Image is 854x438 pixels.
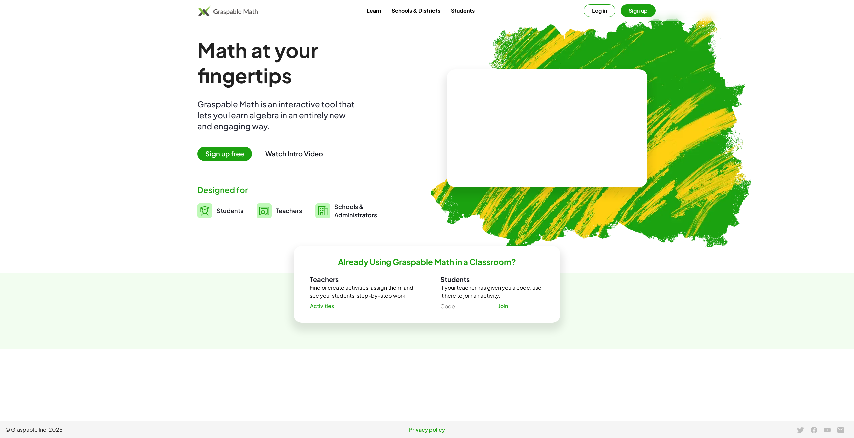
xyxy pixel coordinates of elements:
h1: Math at your fingertips [197,37,410,88]
button: Log in [584,4,615,17]
img: svg%3e [197,203,212,218]
a: Learn [361,4,386,17]
button: Sign up [621,4,656,17]
span: Join [498,303,508,310]
img: svg%3e [257,203,272,218]
div: Graspable Math is an interactive tool that lets you learn algebra in an entirely new and engaging... [197,99,358,132]
h2: Already Using Graspable Math in a Classroom? [338,257,516,267]
span: Teachers [276,207,302,214]
a: Activities [304,300,339,312]
a: Teachers [257,202,302,219]
span: Sign up free [197,147,252,161]
span: Schools & Administrators [334,202,377,219]
a: Schools & Districts [386,4,446,17]
a: Privacy policy [287,426,568,434]
p: If your teacher has given you a code, use it here to join an activity. [440,284,544,300]
a: Students [446,4,480,17]
a: Students [197,202,243,219]
button: Watch Intro Video [265,149,323,158]
p: Find or create activities, assign them, and see your students' step-by-step work. [310,284,414,300]
div: Designed for [197,184,416,195]
h3: Teachers [310,275,414,284]
span: Students [217,207,243,214]
span: © Graspable Inc, 2025 [5,426,287,434]
h3: Students [440,275,544,284]
a: Schools &Administrators [315,202,377,219]
video: What is this? This is dynamic math notation. Dynamic math notation plays a central role in how Gr... [497,103,597,153]
a: Join [492,300,514,312]
span: Activities [310,303,334,310]
img: svg%3e [315,203,330,218]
